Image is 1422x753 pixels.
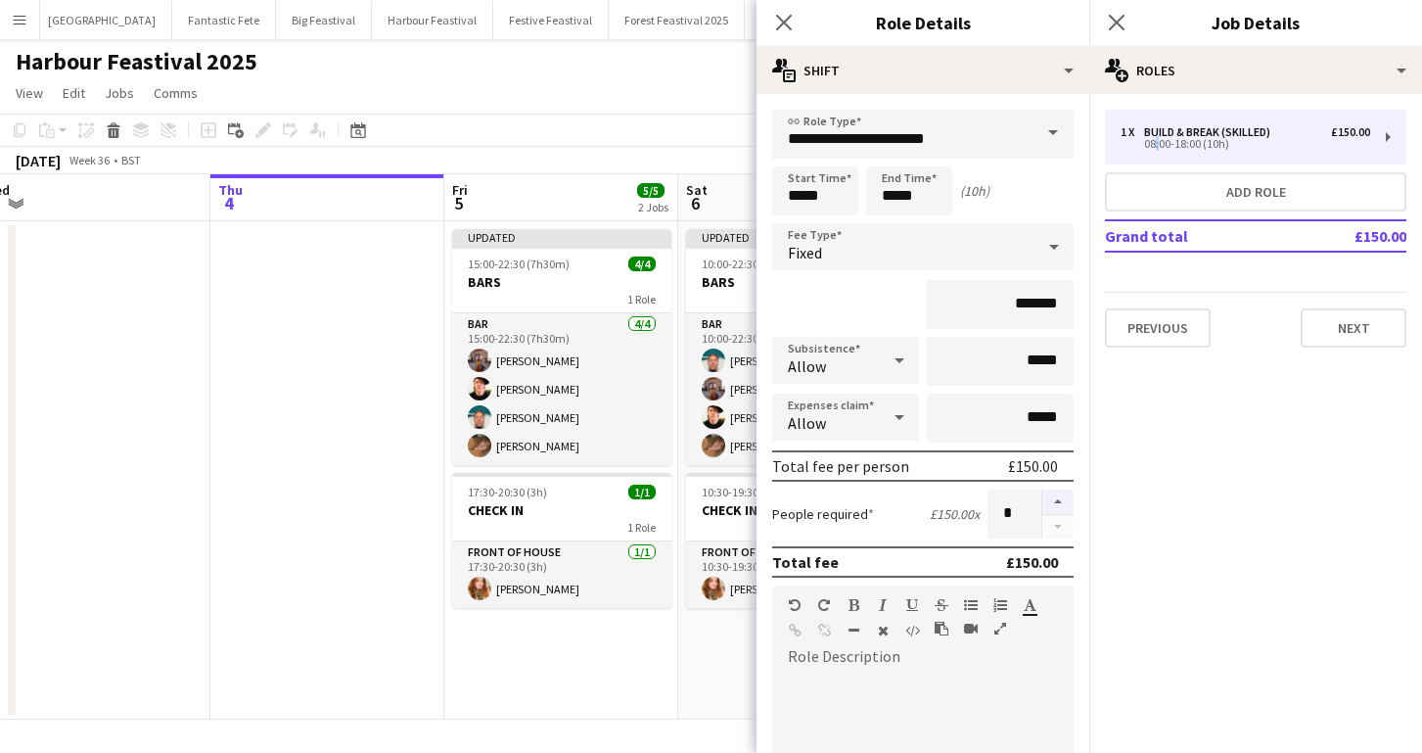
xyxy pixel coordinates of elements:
button: Fullscreen [993,621,1007,636]
button: Text Color [1023,597,1036,613]
div: 1 x [1121,125,1144,139]
a: Jobs [97,80,142,106]
div: Shift [757,47,1089,94]
div: Total fee per person [772,456,909,476]
div: 08:00-18:00 (10h) [1121,139,1370,149]
button: Festive Feastival [493,1,609,39]
button: Paste as plain text [935,621,948,636]
button: Forest Feastival 2025 [609,1,745,39]
h3: CHECK IN [452,501,671,519]
span: Edit [63,84,85,102]
div: Updated [686,229,905,245]
app-job-card: Updated15:00-22:30 (7h30m)4/4BARS1 RoleBar4/415:00-22:30 (7h30m)[PERSON_NAME][PERSON_NAME][PERSON... [452,229,671,465]
span: Fixed [788,243,822,262]
span: Week 36 [65,153,114,167]
button: Redo [817,597,831,613]
span: 5/5 [637,183,665,198]
button: Big Banquet 2025 [745,1,864,39]
span: Thu [218,181,243,199]
span: Fri [452,181,468,199]
label: People required [772,505,874,523]
button: Italic [876,597,890,613]
a: Comms [146,80,206,106]
a: View [8,80,51,106]
div: Updated [452,229,671,245]
app-card-role: Bar4/415:00-22:30 (7h30m)[PERSON_NAME][PERSON_NAME][PERSON_NAME][PERSON_NAME] [452,313,671,465]
button: Undo [788,597,802,613]
span: View [16,84,43,102]
span: 1 Role [627,292,656,306]
app-card-role: Bar4/410:00-22:30 (12h30m)[PERSON_NAME][PERSON_NAME][PERSON_NAME][PERSON_NAME] [686,313,905,465]
span: 5 [449,192,468,214]
h3: CHECK IN [686,501,905,519]
h3: Role Details [757,10,1089,35]
span: 1/1 [628,485,656,499]
button: Increase [1042,490,1074,515]
span: 10:30-19:30 (9h) [702,485,781,499]
app-job-card: Updated10:00-22:30 (12h30m)4/4BARS1 RoleBar4/410:00-22:30 (12h30m)[PERSON_NAME][PERSON_NAME][PERS... [686,229,905,465]
div: Total fee [772,552,839,572]
button: Strikethrough [935,597,948,613]
button: Big Feastival [276,1,372,39]
div: 2 Jobs [638,200,668,214]
button: [GEOGRAPHIC_DATA] [32,1,172,39]
h3: Job Details [1089,10,1422,35]
span: 15:00-22:30 (7h30m) [468,257,570,271]
button: Harbour Feastival [372,1,493,39]
span: 6 [683,192,708,214]
app-job-card: 10:30-19:30 (9h)1/1CHECK IN1 RoleFront of House1/110:30-19:30 (9h)[PERSON_NAME] [686,473,905,608]
span: Sat [686,181,708,199]
button: Add role [1105,172,1406,212]
span: 17:30-20:30 (3h) [468,485,547,499]
button: Fantastic Fete [172,1,276,39]
h3: BARS [686,273,905,291]
a: Edit [55,80,93,106]
div: £150.00 [1006,552,1058,572]
button: Previous [1105,308,1211,348]
button: Next [1301,308,1406,348]
button: Horizontal Line [847,623,860,638]
button: Unordered List [964,597,978,613]
div: £150.00 x [930,505,980,523]
span: Allow [788,413,826,433]
div: [DATE] [16,151,61,170]
div: Build & Break (skilled) [1144,125,1278,139]
span: 4 [215,192,243,214]
td: £150.00 [1290,220,1406,252]
div: (10h) [960,182,989,200]
button: Clear Formatting [876,623,890,638]
app-card-role: Front of House1/110:30-19:30 (9h)[PERSON_NAME] [686,541,905,608]
h3: BARS [452,273,671,291]
span: Jobs [105,84,134,102]
div: Roles [1089,47,1422,94]
button: Ordered List [993,597,1007,613]
td: Grand total [1105,220,1290,252]
button: Bold [847,597,860,613]
span: 4/4 [628,257,656,271]
div: £150.00 [1331,125,1370,139]
button: Underline [905,597,919,613]
div: BST [121,153,141,167]
button: Insert video [964,621,978,636]
app-job-card: 17:30-20:30 (3h)1/1CHECK IN1 RoleFront of House1/117:30-20:30 (3h)[PERSON_NAME] [452,473,671,608]
span: Allow [788,356,826,376]
span: 1 Role [627,520,656,535]
span: 10:00-22:30 (12h30m) [702,257,809,271]
div: £150.00 [1008,456,1058,476]
span: Comms [154,84,198,102]
button: HTML Code [905,623,919,638]
h1: Harbour Feastival 2025 [16,47,257,76]
app-card-role: Front of House1/117:30-20:30 (3h)[PERSON_NAME] [452,541,671,608]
